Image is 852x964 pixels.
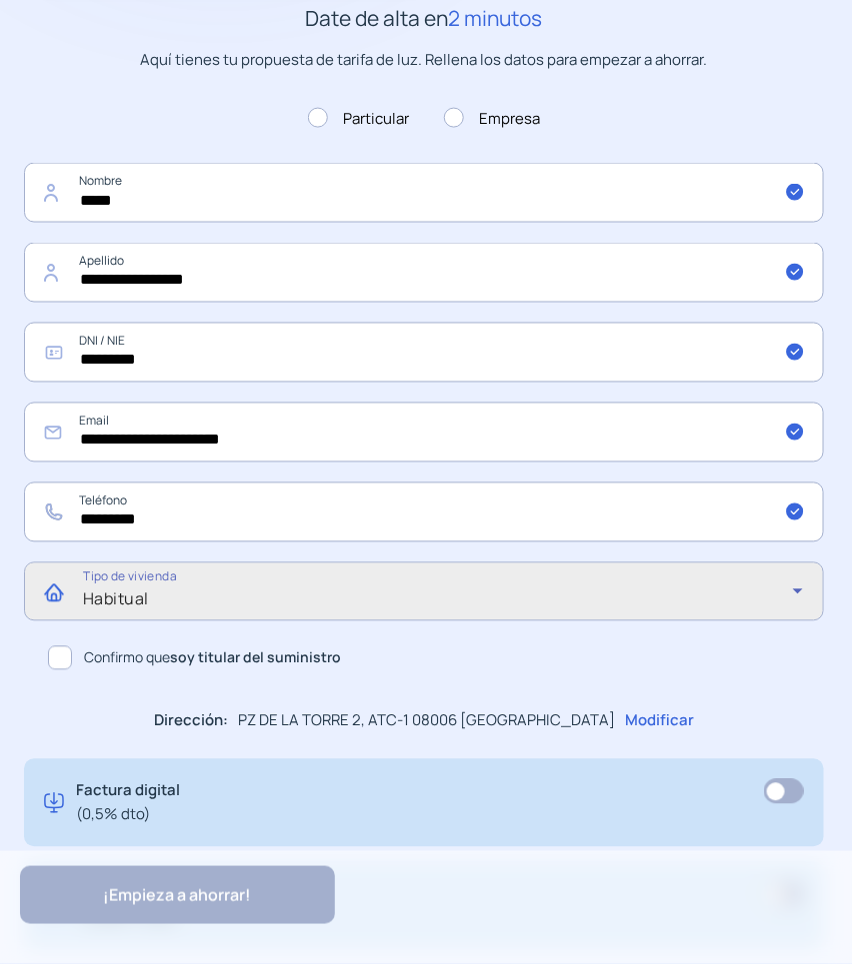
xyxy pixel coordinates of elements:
p: Dirección: [154,709,228,733]
p: Aquí tienes tu propuesta de tarifa de luz. Rellena los datos para empezar a ahorrar. [24,48,824,72]
span: Confirmo que [84,647,341,669]
img: digital-invoice.svg [44,779,64,827]
span: (0,5% dto) [76,803,180,827]
b: soy titular del suministro [170,648,341,667]
label: Empresa [444,107,540,131]
p: PZ DE LA TORRE 2, ATC-1 08006 [GEOGRAPHIC_DATA] [238,709,615,733]
label: Particular [308,107,409,131]
p: Modificar [625,709,694,733]
mat-label: Tipo de vivienda [83,568,177,585]
span: Habitual [83,588,149,610]
p: Factura digital [76,779,180,827]
span: 2 minutos [449,4,543,32]
h2: Date de alta en [24,2,824,36]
